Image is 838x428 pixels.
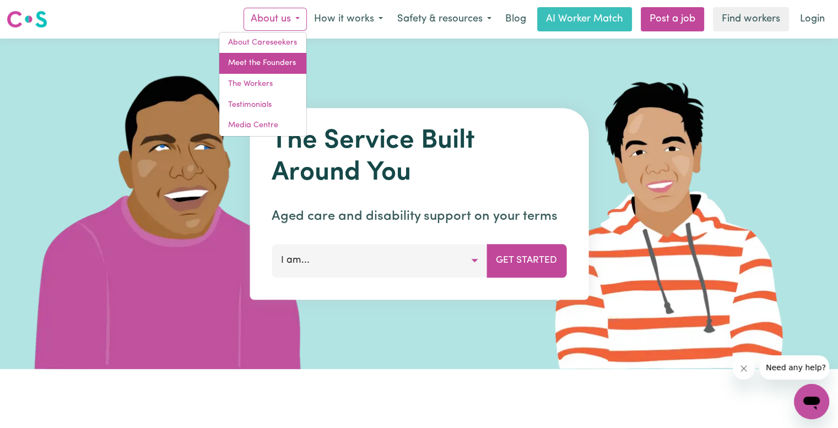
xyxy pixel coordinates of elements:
[219,32,306,53] a: About Careseekers
[219,74,306,95] a: The Workers
[486,244,566,277] button: Get Started
[759,355,829,380] iframe: Message from company
[7,9,47,29] img: Careseekers logo
[713,7,789,31] a: Find workers
[793,7,831,31] a: Login
[537,7,632,31] a: AI Worker Match
[272,207,566,226] p: Aged care and disability support on your terms
[733,357,755,380] iframe: Close message
[7,7,47,32] a: Careseekers logo
[390,8,499,31] button: Safety & resources
[307,8,390,31] button: How it works
[219,32,307,137] div: About us
[272,126,566,189] h1: The Service Built Around You
[272,244,487,277] button: I am...
[641,7,704,31] a: Post a job
[499,7,533,31] a: Blog
[794,384,829,419] iframe: Button to launch messaging window
[219,95,306,116] a: Testimonials
[219,53,306,74] a: Meet the Founders
[244,8,307,31] button: About us
[219,115,306,136] a: Media Centre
